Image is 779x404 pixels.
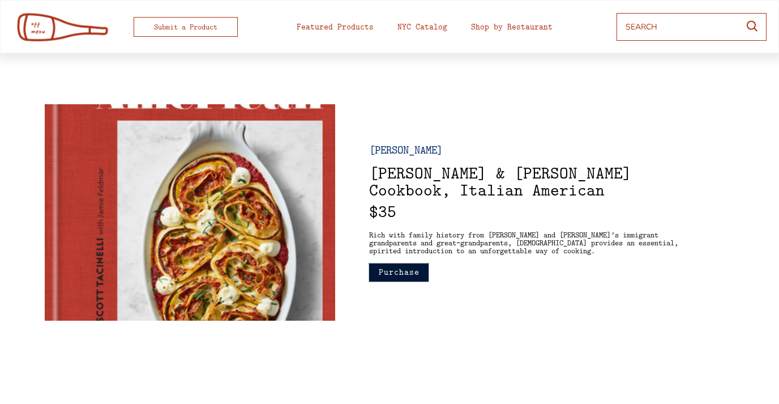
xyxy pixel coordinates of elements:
div: Shop by Restaurant [471,23,553,31]
div: [PERSON_NAME] [369,144,502,155]
button: Purchase [369,263,429,282]
input: SEARCH [626,16,735,37]
div: $35 [369,203,396,220]
button: Submit a Product [134,17,238,37]
div: Rich with family history from [PERSON_NAME] and [PERSON_NAME]’s immigrant grandparents and great-... [369,231,700,254]
div: Featured Products [297,23,374,31]
div: [PERSON_NAME] & [PERSON_NAME] Cookbook, Italian American [369,164,700,198]
div: NYC Catalog [397,23,447,31]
